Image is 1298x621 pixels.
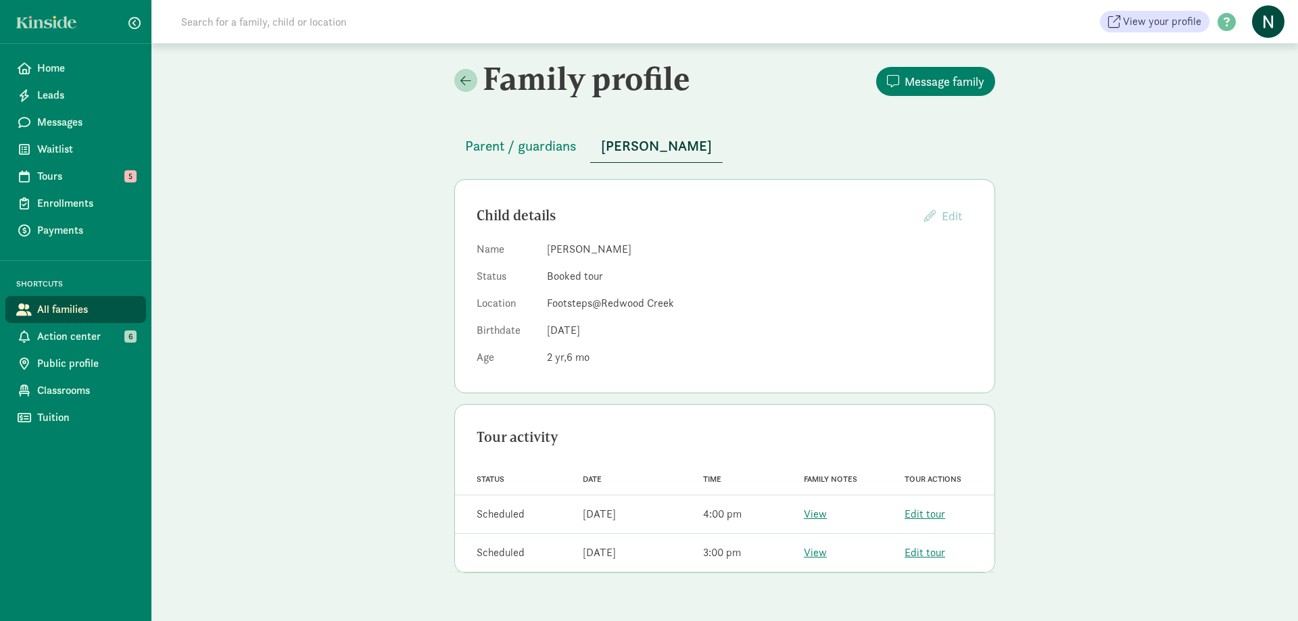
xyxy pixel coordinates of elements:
[477,295,536,317] dt: Location
[477,322,536,344] dt: Birthdate
[5,82,146,109] a: Leads
[37,168,135,184] span: Tours
[37,355,135,372] span: Public profile
[601,135,712,157] span: [PERSON_NAME]
[37,60,135,76] span: Home
[454,139,587,154] a: Parent / guardians
[703,545,741,561] div: 3:00 pm
[703,506,742,522] div: 4:00 pm
[5,350,146,377] a: Public profile
[804,507,827,521] a: View
[5,136,146,163] a: Waitlist
[477,474,504,484] span: Status
[477,349,536,371] dt: Age
[454,59,722,97] h2: Family profile
[37,301,135,318] span: All families
[477,268,536,290] dt: Status
[37,382,135,399] span: Classrooms
[583,506,616,522] div: [DATE]
[547,350,567,364] span: 2
[590,130,723,163] button: [PERSON_NAME]
[5,163,146,190] a: Tours 5
[37,87,135,103] span: Leads
[5,190,146,217] a: Enrollments
[913,201,973,230] button: Edit
[37,114,135,130] span: Messages
[804,545,827,560] a: View
[124,170,137,182] span: 5
[454,130,587,162] button: Parent / guardians
[1100,11,1209,32] a: View your profile
[804,474,857,484] span: Family notes
[905,507,945,521] a: Edit tour
[37,222,135,239] span: Payments
[547,323,580,337] span: [DATE]
[37,141,135,157] span: Waitlist
[942,208,962,224] span: Edit
[567,350,590,364] span: 6
[477,426,973,448] div: Tour activity
[37,409,135,426] span: Tuition
[547,295,973,312] dd: Footsteps@Redwood Creek
[1123,14,1201,30] span: View your profile
[905,474,961,484] span: Tour actions
[124,330,137,343] span: 6
[37,195,135,212] span: Enrollments
[477,545,525,561] div: Scheduled
[590,139,723,154] a: [PERSON_NAME]
[876,67,995,96] button: Message family
[547,241,973,257] dd: [PERSON_NAME]
[1230,556,1298,621] iframe: Chat Widget
[583,545,616,561] div: [DATE]
[465,135,577,157] span: Parent / guardians
[37,328,135,345] span: Action center
[5,109,146,136] a: Messages
[5,217,146,244] a: Payments
[5,55,146,82] a: Home
[583,474,602,484] span: Date
[5,377,146,404] a: Classrooms
[547,268,973,284] dd: Booked tour
[477,205,913,226] div: Child details
[905,545,945,560] a: Edit tour
[703,474,721,484] span: Time
[5,404,146,431] a: Tuition
[905,72,984,91] span: Message family
[173,8,552,35] input: Search for a family, child or location
[5,323,146,350] a: Action center 6
[477,241,536,263] dt: Name
[5,296,146,323] a: All families
[477,506,525,522] div: Scheduled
